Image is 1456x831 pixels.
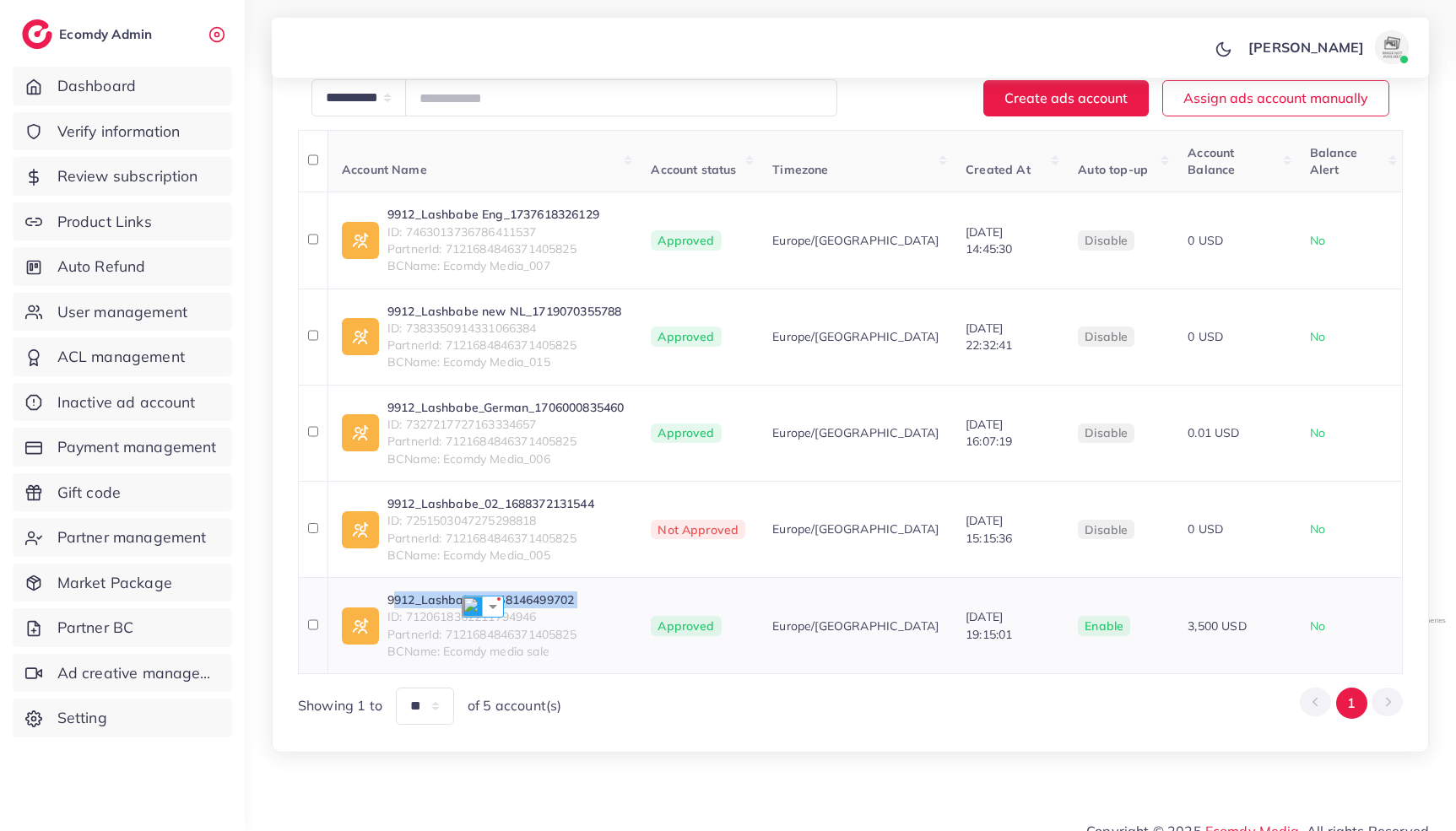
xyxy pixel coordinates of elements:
[13,337,232,376] a: ACL management
[342,607,379,645] img: ic-ad-info.7fc67b75.svg
[1336,688,1367,719] button: Go to page 1
[57,256,146,278] span: Auto Refund
[13,699,232,737] a: Setting
[651,230,721,251] span: Approved
[1310,618,1325,634] span: No
[387,353,621,370] span: BCName: Ecomdy Media_015
[1085,618,1123,634] span: enable
[772,618,939,634] span: Europe/[GEOGRAPHIC_DATA]
[1085,425,1128,440] span: disable
[1188,521,1223,537] span: 0 USD
[1310,425,1325,440] span: No
[57,121,181,143] span: Verify information
[1188,329,1223,344] span: 0 USD
[57,572,172,594] span: Market Package
[966,162,1031,177] span: Created At
[57,617,134,639] span: Partner BC
[1300,688,1403,719] ul: Pagination
[387,530,594,547] span: PartnerId: 7121684846371405825
[13,428,232,467] a: Payment management
[13,473,232,512] a: Gift code
[1310,233,1325,248] span: No
[387,643,576,660] span: BCName: Ecomdy media sale
[772,521,939,537] span: Europe/[GEOGRAPHIC_DATA]
[13,202,232,241] a: Product Links
[387,547,594,564] span: BCName: Ecomdy Media_005
[13,247,232,286] a: Auto Refund
[387,591,576,608] a: 9912_Lashbabe_1658146499702
[1085,233,1128,248] span: disable
[387,240,599,257] span: PartnerId: 7121684846371405825
[387,512,594,529] span: ID: 7251503047275298818
[387,257,599,274] span: BCName: Ecomdy Media_007
[342,222,379,259] img: ic-ad-info.7fc67b75.svg
[13,383,232,422] a: Inactive ad account
[387,224,599,240] span: ID: 7463013736786411537
[13,157,232,196] a: Review subscription
[387,433,624,450] span: PartnerId: 7121684846371405825
[57,436,217,458] span: Payment management
[13,67,232,105] a: Dashboard
[1248,37,1364,57] p: [PERSON_NAME]
[342,414,379,451] img: ic-ad-info.7fc67b75.svg
[966,609,1012,641] span: [DATE] 19:15:01
[651,424,721,444] span: Approved
[387,626,576,643] span: PartnerId: 7121684846371405825
[1188,425,1239,440] span: 0.01 USD
[1085,329,1128,344] span: disable
[983,80,1149,116] button: Create ads account
[387,320,621,337] span: ID: 7383350914331066384
[13,564,232,602] a: Market Package
[772,328,939,345] span: Europe/[GEOGRAPHIC_DATA]
[966,321,1012,353] span: [DATE] 22:32:41
[387,416,624,433] span: ID: 7327217727163334657
[57,662,219,684] span: Ad creative management
[13,608,232,647] a: Partner BC
[772,232,939,249] span: Europe/[GEOGRAPHIC_DATA]
[387,337,621,353] span: PartnerId: 7121684846371405825
[1310,145,1357,177] span: Balance Alert
[651,326,721,347] span: Approved
[342,162,427,177] span: Account Name
[22,19,52,49] img: logo
[387,206,599,223] a: 9912_Lashbabe Eng_1737618326129
[342,318,379,355] img: ic-ad-info.7fc67b75.svg
[1375,30,1409,64] img: avatar
[651,520,745,540] span: Not Approved
[1239,30,1415,64] a: [PERSON_NAME]avatar
[13,293,232,332] a: User management
[1188,233,1223,248] span: 0 USD
[1188,145,1235,177] span: Account Balance
[966,417,1012,449] span: [DATE] 16:07:19
[22,19,156,49] a: logoEcomdy Admin
[387,608,576,625] span: ID: 7120618362211794946
[13,112,232,151] a: Verify information
[298,696,382,715] span: Showing 1 to
[387,451,624,467] span: BCName: Ecomdy Media_006
[57,346,185,368] span: ACL management
[966,513,1012,545] span: [DATE] 15:15:36
[651,162,736,177] span: Account status
[13,654,232,693] a: Ad creative management
[57,482,121,504] span: Gift code
[57,75,136,97] span: Dashboard
[772,424,939,441] span: Europe/[GEOGRAPHIC_DATA]
[342,511,379,548] img: ic-ad-info.7fc67b75.svg
[966,224,1012,256] span: [DATE] 14:45:30
[1310,329,1325,344] span: No
[57,301,187,323] span: User management
[1085,522,1128,537] span: disable
[772,162,828,177] span: Timezone
[387,399,624,416] a: 9912_Lashbabe_German_1706000835460
[1310,521,1325,537] span: No
[387,495,594,512] a: 9912_Lashbabe_02_1688372131544
[57,391,196,413] span: Inactive ad account
[1078,162,1148,177] span: Auto top-up
[468,696,561,715] span: of 5 account(s)
[13,518,232,557] a: Partner management
[387,303,621,320] a: 9912_Lashbabe new NL_1719070355788
[1162,80,1389,116] button: Assign ads account manually
[57,165,198,187] span: Review subscription
[1188,618,1246,634] span: 3,500 USD
[59,26,156,42] h2: Ecomdy Admin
